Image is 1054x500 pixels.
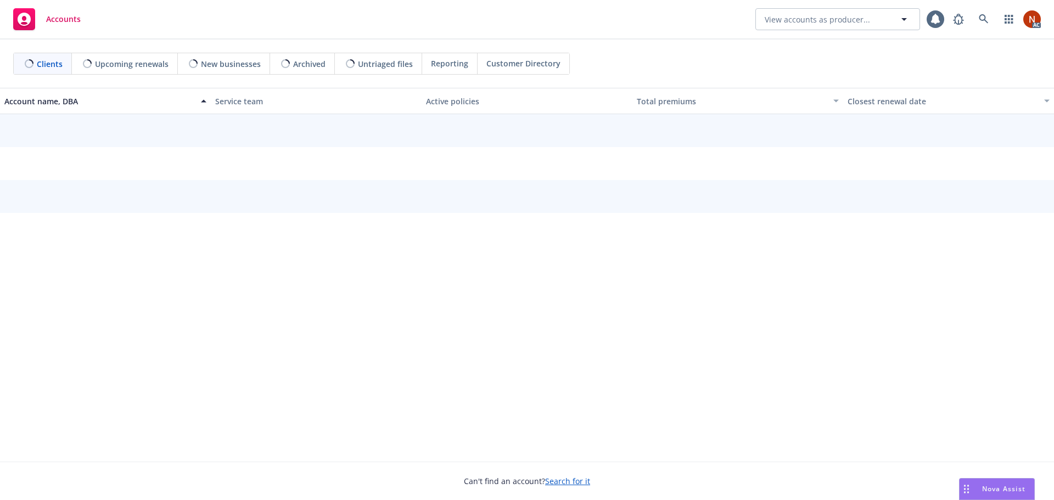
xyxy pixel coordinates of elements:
span: Reporting [431,58,468,69]
img: photo [1023,10,1041,28]
button: Total premiums [632,88,843,114]
div: Service team [215,95,417,107]
div: Total premiums [637,95,827,107]
span: Archived [293,58,326,70]
button: Closest renewal date [843,88,1054,114]
button: View accounts as producer... [755,8,920,30]
a: Accounts [9,4,85,35]
div: Account name, DBA [4,95,194,107]
span: View accounts as producer... [765,14,870,25]
div: Closest renewal date [848,95,1038,107]
div: Drag to move [960,479,973,499]
button: Service team [211,88,422,114]
a: Report a Bug [948,8,969,30]
a: Search [973,8,995,30]
span: Nova Assist [982,484,1025,493]
span: New businesses [201,58,261,70]
span: Accounts [46,15,81,24]
a: Switch app [998,8,1020,30]
button: Nova Assist [959,478,1035,500]
span: Upcoming renewals [95,58,169,70]
span: Can't find an account? [464,475,590,487]
div: Active policies [426,95,628,107]
span: Clients [37,58,63,70]
a: Search for it [545,476,590,486]
span: Customer Directory [486,58,560,69]
span: Untriaged files [358,58,413,70]
button: Active policies [422,88,632,114]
